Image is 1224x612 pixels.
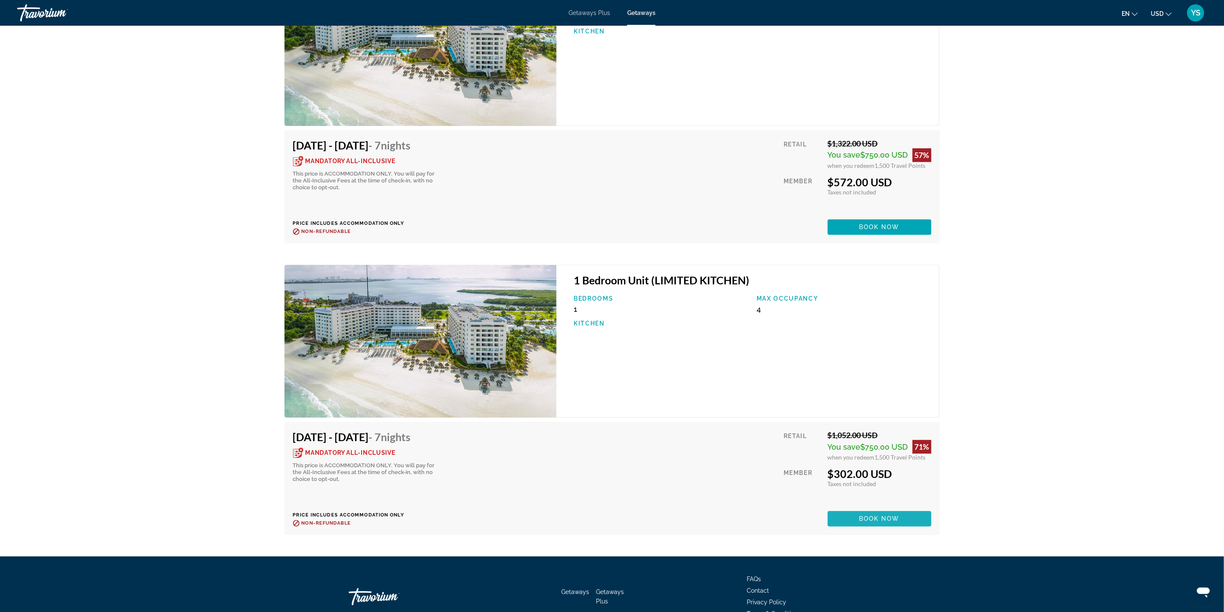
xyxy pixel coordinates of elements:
span: USD [1151,10,1164,17]
span: when you redeem [828,162,875,169]
span: Book now [859,224,900,230]
span: 1,500 Travel Points [875,162,926,169]
span: 4 [757,305,761,313]
div: $302.00 USD [828,467,931,480]
div: 71% [913,440,931,454]
span: 1 [574,305,577,313]
span: You save [828,442,861,451]
a: Getaways [561,588,589,595]
div: Member [784,467,821,505]
div: This price is ACCOMMODATION ONLY. You will pay for the All-Inclusive Fees at the time of check-in... [293,170,439,191]
a: Getaways [627,9,655,16]
h4: [DATE] - [DATE] [293,139,439,152]
button: Book now [828,511,931,526]
a: Travorium [349,584,434,609]
span: - 7 [369,430,411,443]
span: Nights [381,430,411,443]
p: Bedrooms [574,295,748,302]
p: Max Occupancy [757,295,931,302]
p: Price includes accommodation only [293,512,445,518]
span: Taxes not included [828,188,877,196]
button: Book now [828,219,931,235]
span: Mandatory All-Inclusive [305,450,395,456]
div: Member [784,176,821,213]
div: This price is ACCOMMODATION ONLY. You will pay for the All-Inclusive Fees at the time of check-in... [293,462,439,483]
span: You save [828,150,861,159]
p: Kitchen [574,320,748,327]
p: Kitchen [574,28,748,35]
div: $1,052.00 USD [828,430,931,440]
a: Travorium [17,2,103,24]
span: when you redeem [828,454,875,461]
a: Privacy Policy [747,599,787,606]
span: $750.00 USD [861,150,908,159]
iframe: Button to launch messaging window [1190,578,1217,605]
div: $1,322.00 USD [828,139,931,148]
div: Retail [784,430,821,461]
a: FAQs [747,576,761,582]
span: - 7 [369,139,411,152]
div: Retail [784,139,821,169]
p: Price includes accommodation only [293,221,445,226]
span: YS [1191,9,1200,17]
span: Mandatory All-Inclusive [305,158,395,164]
div: 57% [913,148,931,162]
h4: [DATE] - [DATE] [293,430,439,443]
a: Contact [747,587,769,594]
a: Getaways Plus [569,9,610,16]
button: Change currency [1151,7,1172,20]
span: Nights [381,139,411,152]
span: Book now [859,515,900,522]
span: 1,500 Travel Points [875,454,926,461]
button: User Menu [1185,4,1207,22]
h3: 1 Bedroom Unit (LIMITED KITCHEN) [574,274,931,287]
span: en [1122,10,1130,17]
div: $572.00 USD [828,176,931,188]
span: Taxes not included [828,480,877,487]
button: Change language [1122,7,1138,20]
span: Non-refundable [302,520,351,526]
a: Getaways Plus [596,588,624,605]
span: $750.00 USD [861,442,908,451]
img: ii_ccm1.jpg [284,265,557,418]
span: Non-refundable [302,229,351,234]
